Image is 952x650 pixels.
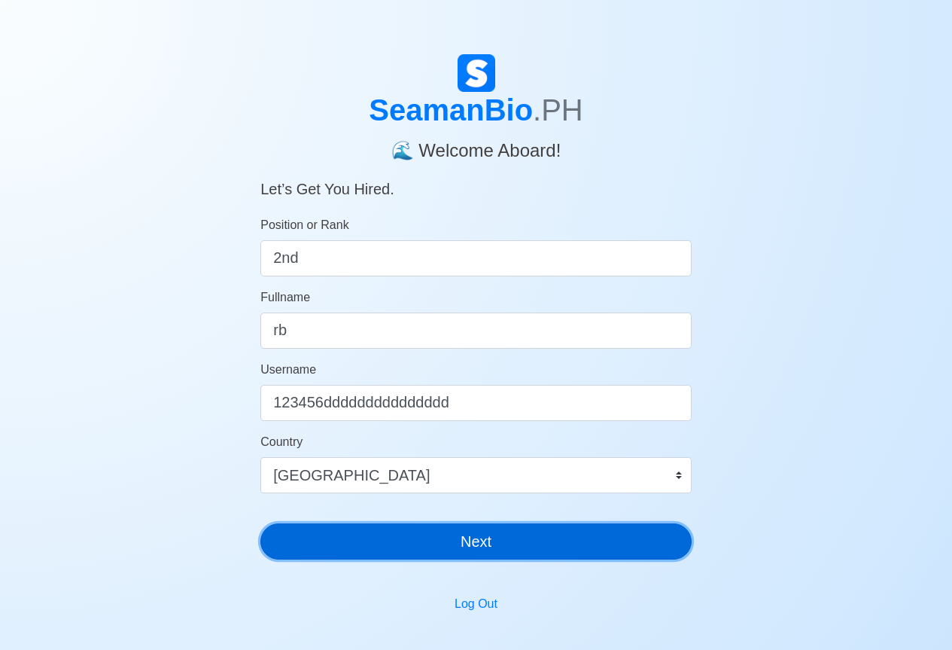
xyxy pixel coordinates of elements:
[533,93,583,127] span: .PH
[260,385,692,421] input: Ex. donaldcris
[260,523,692,560] button: Next
[260,162,692,198] h5: Let’s Get You Hired.
[260,363,316,376] span: Username
[260,291,310,304] span: Fullname
[260,433,303,451] label: Country
[260,128,692,162] h4: 🌊 Welcome Aboard!
[445,590,507,618] button: Log Out
[260,240,692,276] input: ex. 2nd Officer w/Master License
[260,218,348,231] span: Position or Rank
[458,54,495,92] img: Logo
[260,313,692,349] input: Your Fullname
[260,92,692,128] h1: SeamanBio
